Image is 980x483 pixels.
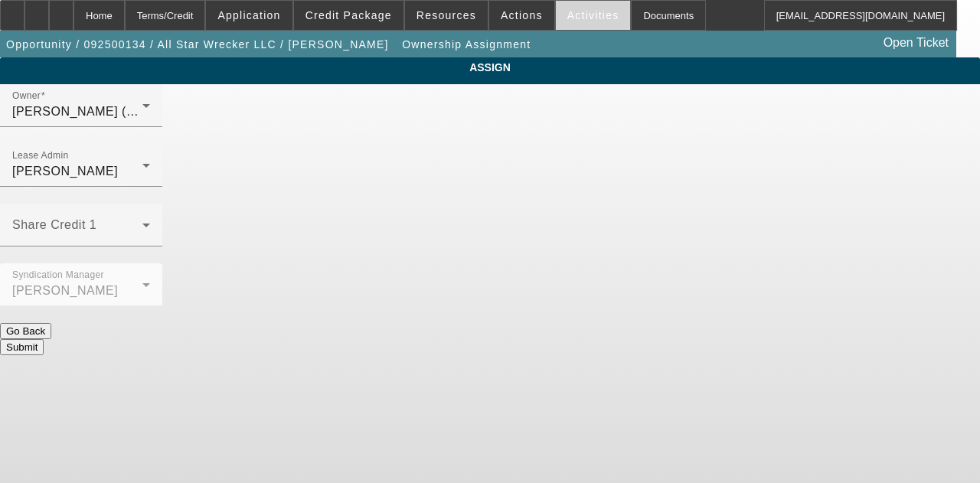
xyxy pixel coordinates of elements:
span: Actions [501,9,543,21]
span: Opportunity / 092500134 / All Star Wrecker LLC / [PERSON_NAME] [6,38,389,51]
span: ASSIGN [11,61,969,73]
span: Activities [567,9,619,21]
button: Application [206,1,292,30]
mat-label: Share Credit 1 [12,218,96,231]
span: [PERSON_NAME] (Lvl 6) [12,105,158,118]
mat-label: Owner [12,91,41,101]
span: [PERSON_NAME] [12,165,118,178]
button: Ownership Assignment [398,31,534,58]
button: Resources [405,1,488,30]
button: Activities [556,1,631,30]
span: Credit Package [305,9,392,21]
a: Open Ticket [877,30,955,56]
button: Credit Package [294,1,403,30]
span: Application [217,9,280,21]
span: Ownership Assignment [402,38,531,51]
button: Actions [489,1,554,30]
mat-label: Syndication Manager [12,270,104,280]
span: Resources [416,9,476,21]
mat-label: Lease Admin [12,151,69,161]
